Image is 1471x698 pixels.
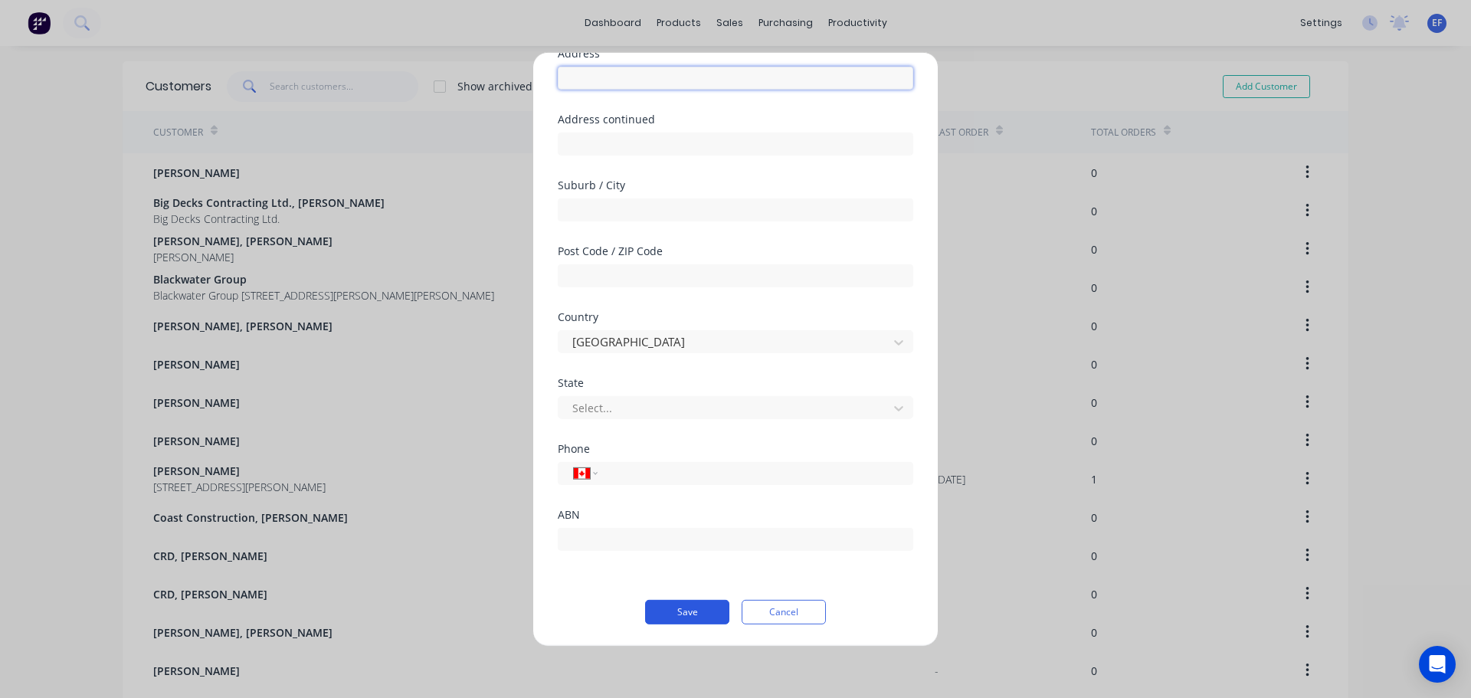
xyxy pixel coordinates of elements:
[558,48,913,58] div: Address
[558,509,913,519] div: ABN
[645,599,729,624] button: Save
[558,113,913,124] div: Address continued
[1419,646,1456,683] div: Open Intercom Messenger
[558,179,913,190] div: Suburb / City
[558,245,913,256] div: Post Code / ZIP Code
[558,443,913,454] div: Phone
[558,311,913,322] div: Country
[558,377,913,388] div: State
[742,599,826,624] button: Cancel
